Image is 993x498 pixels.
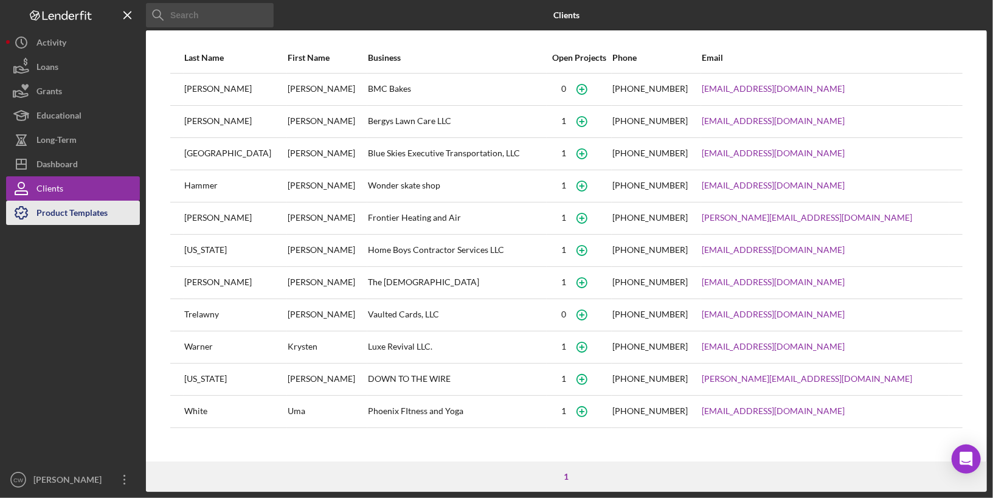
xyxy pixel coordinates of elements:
div: [US_STATE] [184,364,286,395]
button: Activity [6,30,140,55]
div: [PERSON_NAME] [288,235,367,266]
div: The [DEMOGRAPHIC_DATA] [368,268,546,298]
a: [PERSON_NAME][EMAIL_ADDRESS][DOMAIN_NAME] [702,213,912,223]
div: [GEOGRAPHIC_DATA] [184,139,286,169]
div: Trelawny [184,300,286,330]
div: 1 [562,213,567,223]
button: Long-Term [6,128,140,152]
button: Grants [6,79,140,103]
div: 1 [562,245,567,255]
div: [PERSON_NAME] [184,106,286,137]
div: [PHONE_NUMBER] [612,406,688,416]
div: Krysten [288,332,367,362]
div: [PHONE_NUMBER] [612,245,688,255]
div: Hammer [184,171,286,201]
div: [PHONE_NUMBER] [612,84,688,94]
div: Business [368,53,546,63]
a: [EMAIL_ADDRESS][DOMAIN_NAME] [702,84,845,94]
div: White [184,396,286,427]
div: 1 [562,406,567,416]
div: Luxe Revival LLC. [368,332,546,362]
button: Clients [6,176,140,201]
div: [PERSON_NAME] [288,139,367,169]
div: [PERSON_NAME] [288,74,367,105]
div: [PERSON_NAME] [30,468,109,495]
div: [PHONE_NUMBER] [612,342,688,351]
div: Dashboard [36,152,78,179]
div: Grants [36,79,62,106]
div: Educational [36,103,81,131]
b: Clients [553,10,580,20]
div: Phone [612,53,701,63]
a: [EMAIL_ADDRESS][DOMAIN_NAME] [702,310,845,319]
div: 1 [562,374,567,384]
div: Product Templates [36,201,108,228]
div: Frontier Heating and Air [368,203,546,233]
div: 1 [562,342,567,351]
div: 0 [562,84,567,94]
a: [EMAIL_ADDRESS][DOMAIN_NAME] [702,406,845,416]
div: [PHONE_NUMBER] [612,213,688,223]
div: Phoenix FItness and Yoga [368,396,546,427]
div: DOWN TO THE WIRE [368,364,546,395]
a: [EMAIL_ADDRESS][DOMAIN_NAME] [702,277,845,287]
div: Clients [36,176,63,204]
a: [EMAIL_ADDRESS][DOMAIN_NAME] [702,148,845,158]
div: [PHONE_NUMBER] [612,374,688,384]
a: [PERSON_NAME][EMAIL_ADDRESS][DOMAIN_NAME] [702,374,912,384]
div: [PERSON_NAME] [184,74,286,105]
button: Product Templates [6,201,140,225]
a: [EMAIL_ADDRESS][DOMAIN_NAME] [702,342,845,351]
div: Loans [36,55,58,82]
div: Uma [288,396,367,427]
div: Wonder skate shop [368,171,546,201]
div: 0 [562,310,567,319]
div: Home Boys Contractor Services LLC [368,235,546,266]
div: [PHONE_NUMBER] [612,148,688,158]
text: CW [13,477,24,483]
div: Open Projects [547,53,611,63]
div: 1 [562,277,567,287]
div: Warner [184,332,286,362]
div: Activity [36,30,66,58]
div: Email [702,53,949,63]
div: Blue Skies Executive Transportation, LLC [368,139,546,169]
div: [PHONE_NUMBER] [612,277,688,287]
input: Search [146,3,274,27]
div: [PHONE_NUMBER] [612,181,688,190]
div: 1 [558,472,575,482]
button: Dashboard [6,152,140,176]
div: First Name [288,53,367,63]
div: [PERSON_NAME] [184,203,286,233]
a: [EMAIL_ADDRESS][DOMAIN_NAME] [702,116,845,126]
button: Loans [6,55,140,79]
div: 1 [562,148,567,158]
div: [PHONE_NUMBER] [612,116,688,126]
button: CW[PERSON_NAME] [6,468,140,492]
div: [PERSON_NAME] [288,203,367,233]
a: [EMAIL_ADDRESS][DOMAIN_NAME] [702,245,845,255]
div: Long-Term [36,128,77,155]
a: [EMAIL_ADDRESS][DOMAIN_NAME] [702,181,845,190]
div: [PHONE_NUMBER] [612,310,688,319]
div: [PERSON_NAME] [184,268,286,298]
div: BMC Bakes [368,74,546,105]
div: Last Name [184,53,286,63]
div: [PERSON_NAME] [288,106,367,137]
div: Vaulted Cards, LLC [368,300,546,330]
div: [PERSON_NAME] [288,268,367,298]
button: Educational [6,103,140,128]
div: 1 [562,181,567,190]
div: Bergys Lawn Care LLC [368,106,546,137]
div: [US_STATE] [184,235,286,266]
div: Open Intercom Messenger [952,444,981,474]
div: [PERSON_NAME] [288,364,367,395]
